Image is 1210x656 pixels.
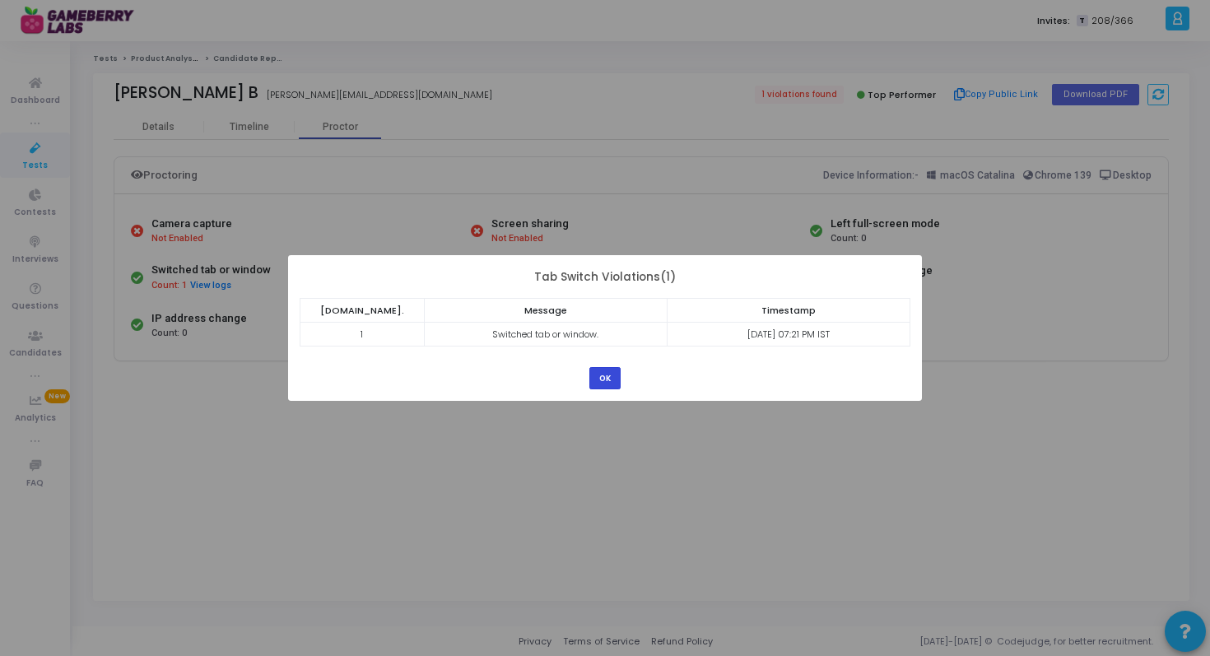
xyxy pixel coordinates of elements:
div: Tab Switch Violations(1) [300,267,911,285]
th: [DOMAIN_NAME]. [300,299,424,323]
th: Timestamp [667,299,910,323]
td: 1 [300,323,424,347]
button: OK [589,367,621,389]
td: [DATE] 07:21 PM IST [667,323,910,347]
th: Message [424,299,667,323]
td: Switched tab or window. [424,323,667,347]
